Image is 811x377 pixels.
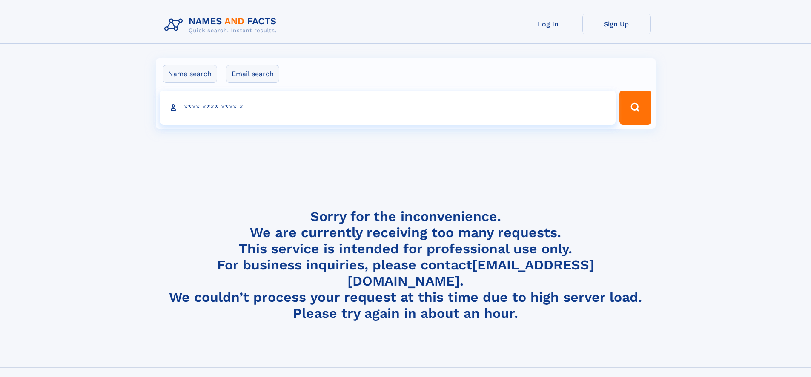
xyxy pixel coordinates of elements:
[161,208,651,322] h4: Sorry for the inconvenience. We are currently receiving too many requests. This service is intend...
[160,91,616,125] input: search input
[582,14,651,34] a: Sign Up
[514,14,582,34] a: Log In
[226,65,279,83] label: Email search
[163,65,217,83] label: Name search
[161,14,284,37] img: Logo Names and Facts
[619,91,651,125] button: Search Button
[347,257,594,289] a: [EMAIL_ADDRESS][DOMAIN_NAME]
